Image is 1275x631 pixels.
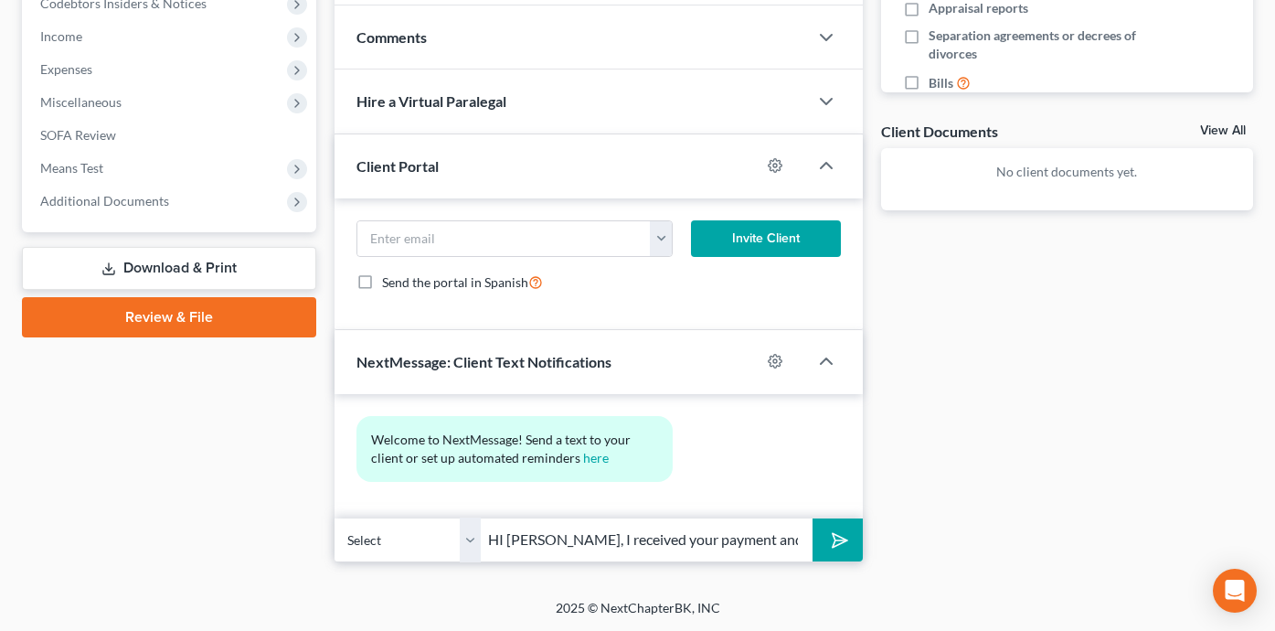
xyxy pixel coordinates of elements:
[40,160,103,176] span: Means Test
[881,122,998,141] div: Client Documents
[1213,569,1257,613] div: Open Intercom Messenger
[356,353,611,370] span: NextMessage: Client Text Notifications
[356,92,506,110] span: Hire a Virtual Paralegal
[22,297,316,337] a: Review & File
[40,61,92,77] span: Expenses
[357,221,651,256] input: Enter email
[40,127,116,143] span: SOFA Review
[691,220,840,257] button: Invite Client
[40,28,82,44] span: Income
[40,94,122,110] span: Miscellaneous
[481,518,813,562] input: Say something...
[1200,124,1246,137] a: View All
[356,157,439,175] span: Client Portal
[22,247,316,290] a: Download & Print
[896,163,1238,181] p: No client documents yet.
[40,193,169,209] span: Additional Documents
[356,28,427,46] span: Comments
[382,274,528,290] span: Send the portal in Spanish
[929,74,953,92] span: Bills
[26,119,316,152] a: SOFA Review
[371,432,633,465] span: Welcome to NextMessage! Send a text to your client or set up automated reminders
[583,450,609,465] a: here
[929,27,1144,63] span: Separation agreements or decrees of divorces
